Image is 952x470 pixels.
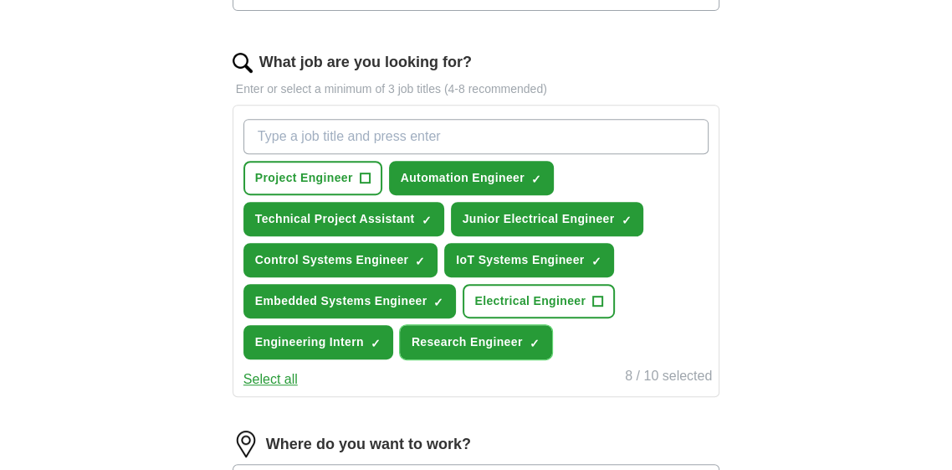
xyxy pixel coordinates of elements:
span: Technical Project Assistant [255,210,415,228]
span: ✓ [371,337,381,350]
button: Project Engineer [243,161,382,195]
span: IoT Systems Engineer [456,251,584,269]
button: Control Systems Engineer✓ [243,243,438,277]
span: Embedded Systems Engineer [255,292,427,310]
span: Research Engineer [412,333,523,351]
span: Electrical Engineer [474,292,586,310]
span: ✓ [530,337,540,350]
span: ✓ [422,214,432,227]
button: Embedded Systems Engineer✓ [243,284,457,318]
button: IoT Systems Engineer✓ [444,243,613,277]
button: Research Engineer✓ [400,325,552,359]
img: location.png [233,431,259,457]
span: ✓ [591,255,601,268]
span: ✓ [415,255,425,268]
button: Junior Electrical Engineer✓ [451,202,644,236]
p: Enter or select a minimum of 3 job titles (4-8 recommended) [233,80,719,98]
label: What job are you looking for? [259,51,472,74]
span: Junior Electrical Engineer [463,210,615,228]
span: ✓ [531,173,541,186]
span: Control Systems Engineer [255,251,408,269]
button: Automation Engineer✓ [389,161,554,195]
span: Project Engineer [255,169,353,187]
input: Type a job title and press enter [243,119,709,154]
button: Electrical Engineer [463,284,615,318]
label: Where do you want to work? [266,433,471,456]
span: ✓ [433,296,443,309]
button: Select all [243,369,298,390]
span: ✓ [621,214,631,227]
div: 8 / 10 selected [625,366,712,390]
img: search.png [233,53,253,73]
button: Engineering Intern✓ [243,325,393,359]
button: Technical Project Assistant✓ [243,202,444,236]
span: Automation Engineer [401,169,525,187]
span: Engineering Intern [255,333,364,351]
